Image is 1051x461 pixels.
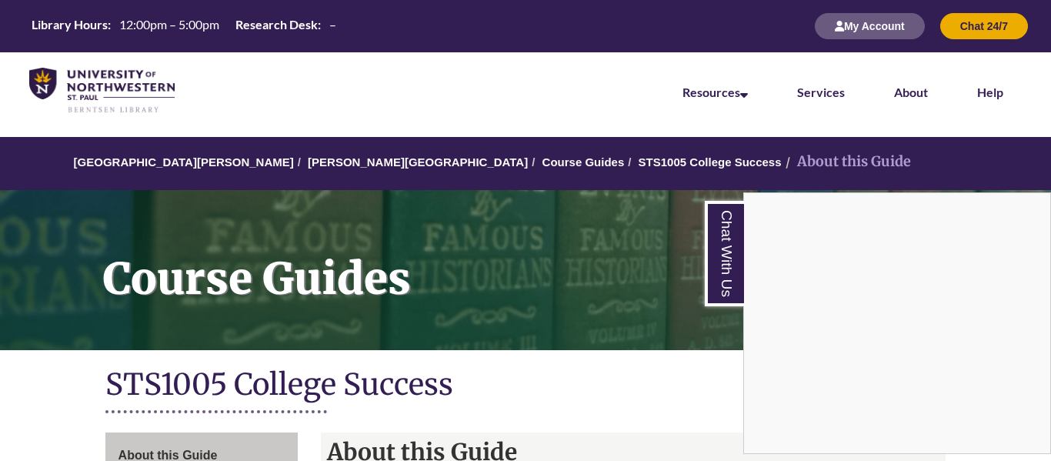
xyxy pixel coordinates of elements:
[682,85,748,99] a: Resources
[797,85,845,99] a: Services
[744,193,1050,453] iframe: Chat Widget
[743,192,1051,454] div: Chat With Us
[894,85,928,99] a: About
[977,85,1003,99] a: Help
[705,201,744,306] a: Chat With Us
[29,68,175,114] img: UNWSP Library Logo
